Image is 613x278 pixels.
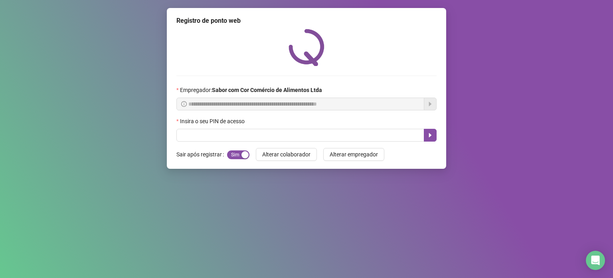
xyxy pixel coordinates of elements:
span: Alterar colaborador [262,150,310,159]
label: Insira o seu PIN de acesso [176,117,250,126]
button: Alterar empregador [323,148,384,161]
label: Sair após registrar [176,148,227,161]
strong: Sabor com Cor Comércio de Alimentos Ltda [212,87,322,93]
span: caret-right [427,132,433,138]
img: QRPoint [289,29,324,66]
span: Empregador : [180,86,322,94]
span: info-circle [181,101,187,107]
span: Alterar empregador [330,150,378,159]
div: Registro de ponto web [176,16,437,26]
button: Alterar colaborador [256,148,317,161]
div: Open Intercom Messenger [586,251,605,270]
